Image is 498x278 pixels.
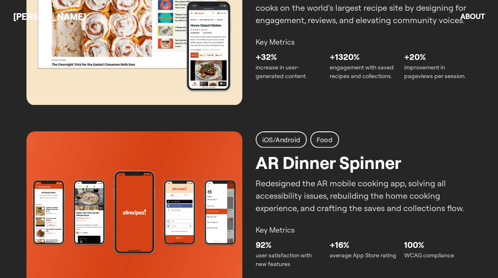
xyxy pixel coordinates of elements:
p: +16% [330,239,397,251]
p: +32% [256,51,323,63]
a: About [460,12,485,21]
h2: Food [317,135,333,145]
p: 100% [404,239,472,251]
p: +1320% [330,51,397,63]
p: improvement in pageviews per session. [404,63,472,81]
p: increase in user-generated content. [256,63,323,81]
p: Key Metrics [256,224,472,235]
p: WCAG compliance [404,251,472,260]
h2: iOS/Android [262,135,300,145]
a: [PERSON_NAME] [13,11,86,22]
p: user satisfaction with new features [256,251,323,268]
p: Key Metrics [256,36,472,48]
p: Redesigned the AR mobile cooking app, solving all accessibility issues, rebuilding the home cooki... [256,177,472,214]
p: average App Store rating [330,251,397,260]
p: engagement with saved recipes and collections. [330,63,397,81]
h2: AR Dinner Spinner [256,150,401,176]
p: 92% [256,239,323,251]
p: +20% [404,51,472,63]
